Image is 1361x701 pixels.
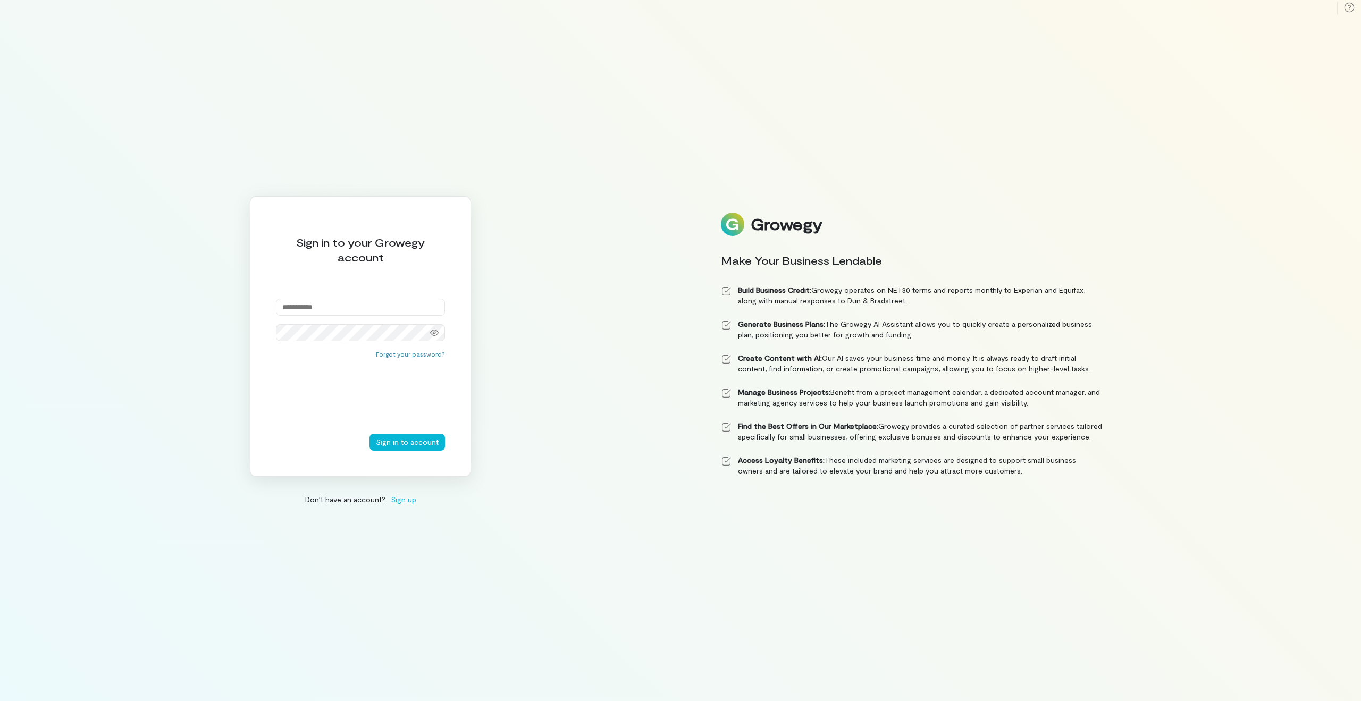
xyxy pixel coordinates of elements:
[738,387,830,396] strong: Manage Business Projects:
[376,350,445,358] button: Forgot your password?
[738,353,822,362] strong: Create Content with AI:
[721,285,1103,306] li: Growegy operates on NET30 terms and reports monthly to Experian and Equifax, along with manual re...
[391,494,416,505] span: Sign up
[721,253,1103,268] div: Make Your Business Lendable
[738,285,811,294] strong: Build Business Credit:
[721,319,1103,340] li: The Growegy AI Assistant allows you to quickly create a personalized business plan, positioning y...
[721,353,1103,374] li: Our AI saves your business time and money. It is always ready to draft initial content, find info...
[721,213,744,236] img: Logo
[721,387,1103,408] li: Benefit from a project management calendar, a dedicated account manager, and marketing agency ser...
[738,455,825,464] strong: Access Loyalty Benefits:
[738,319,825,328] strong: Generate Business Plans:
[276,235,445,265] div: Sign in to your Growegy account
[369,434,445,451] button: Sign in to account
[751,215,822,233] div: Growegy
[721,455,1103,476] li: These included marketing services are designed to support small business owners and are tailored ...
[721,421,1103,442] li: Growegy provides a curated selection of partner services tailored specifically for small business...
[250,494,471,505] div: Don’t have an account?
[738,421,878,430] strong: Find the Best Offers in Our Marketplace:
